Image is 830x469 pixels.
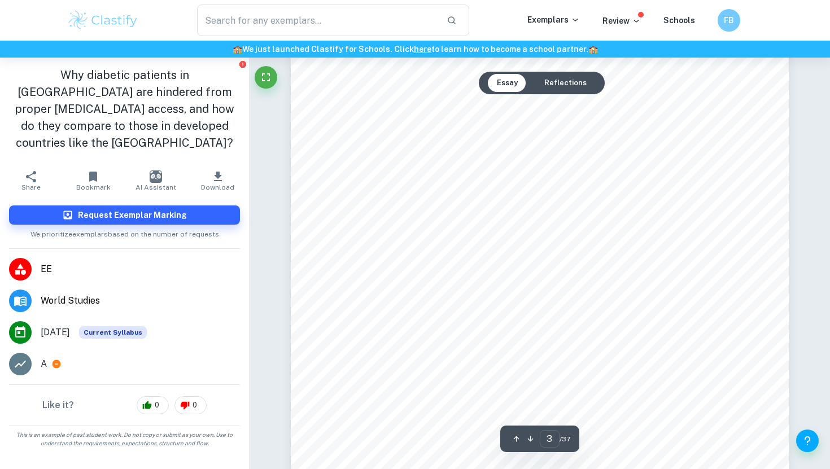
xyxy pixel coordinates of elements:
[378,287,760,296] span: On the flip side, developed nations such as the [GEOGRAPHIC_DATA] are often successful in
[76,183,111,191] span: Bookmark
[349,375,779,385] span: improved access to life-saving treatment options, especially [MEDICAL_DATA] shots. Investigating the
[186,400,203,411] span: 0
[62,165,124,196] button: Bookmark
[349,207,652,216] span: in five [DEMOGRAPHIC_DATA] adults is suffering from [MEDICAL_DATA]
[488,74,527,92] button: Essay
[136,183,176,191] span: AI Assistant
[588,45,598,54] span: 🏫
[414,45,431,54] a: here
[349,154,827,163] span: In [GEOGRAPHIC_DATA], [MEDICAL_DATA] has now emerged as a critical public health issue with preva...
[238,60,247,68] button: Report issue
[349,411,568,420] span: health outcomes for diabetic patients across the country.
[41,326,70,339] span: [DATE]
[125,165,187,196] button: AI Assistant
[137,396,169,414] div: 0
[513,242,585,251] span: (K. et al., 2012, )
[78,209,187,221] h6: Request Exemplar Marking
[67,9,139,32] img: Clastify logo
[602,15,641,27] p: Review
[527,14,580,26] p: Exemplars
[174,396,207,414] div: 0
[41,294,240,308] span: World Studies
[79,326,147,339] span: Current Syllabus
[349,171,729,181] span: increasing dramatically. The National Health and Morbidity Survey (NHMS) revealed that
[255,66,277,89] button: Fullscreen
[41,262,240,276] span: EE
[796,429,819,452] button: Help and Feedback
[349,260,493,269] span: allows [MEDICAL_DATA] prevalence.
[148,400,165,411] span: 0
[150,170,162,183] img: AI Assistant
[727,340,730,349] span: ,
[349,340,495,349] span: comprehensive insurance coverage (
[30,225,219,239] span: We prioritize exemplars based on the number of requests
[349,242,509,251] span: struggle to obtain it for various reasons
[201,183,234,191] span: Download
[349,99,417,109] span: 1.0 Introduction
[41,357,47,371] p: A
[349,126,529,136] span: 1.1 Background Information and Rationale
[79,326,147,339] div: This exemplar is based on the current syllabus. Feel free to refer to it for inspiration/ideas wh...
[233,45,242,54] span: 🏫
[9,205,240,225] button: Request Exemplar Marking
[664,207,766,216] span: . While [MEDICAL_DATA]
[187,165,249,196] button: Download
[197,5,438,36] input: Search for any exemplars...
[560,434,570,444] span: / 37
[584,242,729,251] span: . This results in a treatment gap that
[2,43,828,55] h6: We just launched Clastify for Schools. Click to learn how to become a school partner.
[5,431,244,448] span: This is an example of past student work. Do not copy or submit as your own. Use to understand the...
[9,67,240,151] h1: Why diabetic patients in [GEOGRAPHIC_DATA] are hindered from proper [MEDICAL_DATA] access, and ho...
[349,322,768,332] span: population had [MEDICAL_DATA] thanks to their robust healthcare systems, government subsidies, and
[663,16,695,25] a: Schools
[535,74,596,92] button: Reflections
[349,358,767,367] span: 2024). Understanding these differences is crucial, as Malaysia9s rising [MEDICAL_DATA] burden dem...
[21,183,41,191] span: Share
[718,9,740,32] button: FB
[349,393,729,402] span: barriers faced is essential to developing policies that enhance treatment efficacy and improve
[349,189,786,198] span: [MEDICAL_DATA] prevalence had risen from 11.2% in [DATE] to 18.3% in [DATE], this means that near...
[349,64,530,73] span: GLOBAL [MEDICAL_DATA] DISPARITIES
[723,14,736,27] h6: FB
[555,207,684,216] span: ([PERSON_NAME] et al., 2022)
[349,438,444,448] span: 1.2 Problem Statement
[349,457,806,467] span: Malaysia has one of the highest rates of [MEDICAL_DATA] worldwide and in the [GEOGRAPHIC_DATA].
[42,398,74,412] h6: Like it?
